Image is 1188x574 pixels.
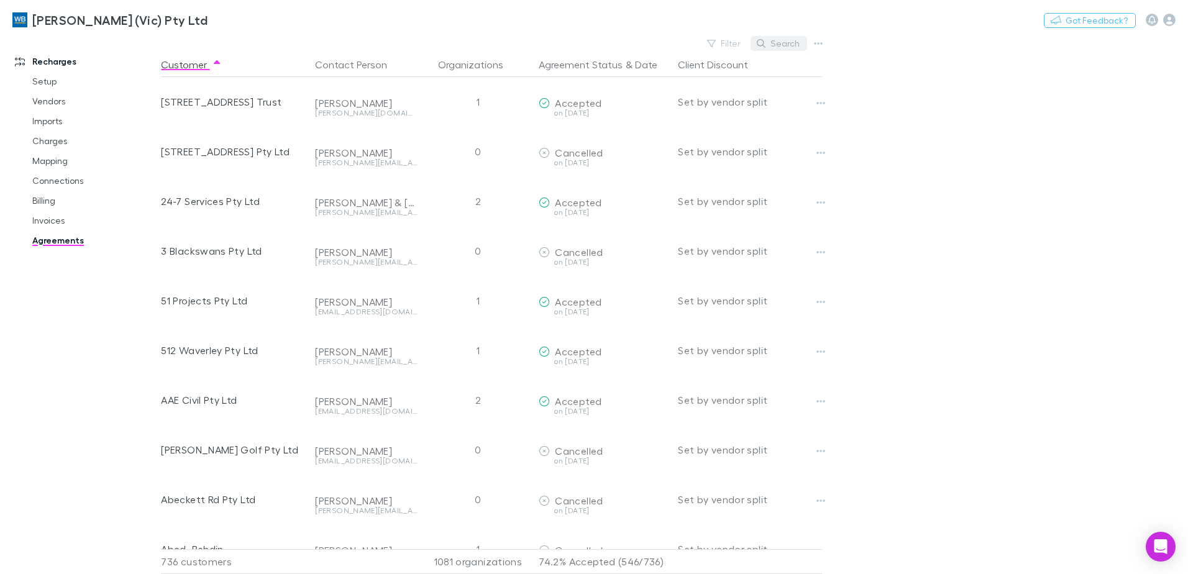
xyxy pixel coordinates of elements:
[161,375,305,425] div: AAE Civil Pty Ltd
[315,159,417,166] div: [PERSON_NAME][EMAIL_ADDRESS][DOMAIN_NAME]
[315,457,417,465] div: [EMAIL_ADDRESS][DOMAIN_NAME]
[20,91,168,111] a: Vendors
[161,524,305,574] div: Abed, Behdin
[1146,532,1176,562] div: Open Intercom Messenger
[315,209,417,216] div: [PERSON_NAME][EMAIL_ADDRESS][DOMAIN_NAME]
[1044,13,1136,28] button: Got Feedback?
[5,5,215,35] a: [PERSON_NAME] (Vic) Pty Ltd
[12,12,27,27] img: William Buck (Vic) Pty Ltd's Logo
[555,395,601,407] span: Accepted
[678,77,822,127] div: Set by vendor split
[539,550,668,573] p: 74.2% Accepted (546/736)
[161,549,310,574] div: 736 customers
[422,375,534,425] div: 2
[678,176,822,226] div: Set by vendor split
[315,196,417,209] div: [PERSON_NAME] & [PERSON_NAME]
[539,507,668,514] div: on [DATE]
[315,296,417,308] div: [PERSON_NAME]
[539,258,668,266] div: on [DATE]
[555,147,603,158] span: Cancelled
[20,171,168,191] a: Connections
[315,494,417,507] div: [PERSON_NAME]
[315,52,402,77] button: Contact Person
[751,36,807,51] button: Search
[422,127,534,176] div: 0
[161,425,305,475] div: [PERSON_NAME] Golf Pty Ltd
[315,408,417,415] div: [EMAIL_ADDRESS][DOMAIN_NAME]
[315,246,417,258] div: [PERSON_NAME]
[539,308,668,316] div: on [DATE]
[422,475,534,524] div: 0
[555,345,601,357] span: Accepted
[161,475,305,524] div: Abeckett Rd Pty Ltd
[678,226,822,276] div: Set by vendor split
[315,258,417,266] div: [PERSON_NAME][EMAIL_ADDRESS][DOMAIN_NAME]
[555,494,603,506] span: Cancelled
[555,296,601,307] span: Accepted
[701,36,748,51] button: Filter
[161,52,222,77] button: Customer
[161,176,305,226] div: 24-7 Services Pty Ltd
[422,425,534,475] div: 0
[315,308,417,316] div: [EMAIL_ADDRESS][DOMAIN_NAME]
[678,475,822,524] div: Set by vendor split
[161,226,305,276] div: 3 Blackswans Pty Ltd
[678,52,763,77] button: Client Discount
[315,507,417,514] div: [PERSON_NAME][EMAIL_ADDRESS][DOMAIN_NAME]
[20,111,168,131] a: Imports
[422,524,534,574] div: 1
[315,395,417,408] div: [PERSON_NAME]
[161,326,305,375] div: 512 Waverley Pty Ltd
[539,109,668,117] div: on [DATE]
[20,191,168,211] a: Billing
[539,52,623,77] button: Agreement Status
[678,425,822,475] div: Set by vendor split
[20,230,168,250] a: Agreements
[539,209,668,216] div: on [DATE]
[315,109,417,117] div: [PERSON_NAME][DOMAIN_NAME][EMAIL_ADDRESS][PERSON_NAME][DOMAIN_NAME]
[438,52,518,77] button: Organizations
[315,445,417,457] div: [PERSON_NAME]
[2,52,168,71] a: Recharges
[678,127,822,176] div: Set by vendor split
[422,176,534,226] div: 2
[315,147,417,159] div: [PERSON_NAME]
[20,131,168,151] a: Charges
[422,326,534,375] div: 1
[20,71,168,91] a: Setup
[678,276,822,326] div: Set by vendor split
[161,77,305,127] div: [STREET_ADDRESS] Trust
[678,375,822,425] div: Set by vendor split
[539,408,668,415] div: on [DATE]
[161,127,305,176] div: [STREET_ADDRESS] Pty Ltd
[539,159,668,166] div: on [DATE]
[20,211,168,230] a: Invoices
[555,97,601,109] span: Accepted
[539,457,668,465] div: on [DATE]
[422,226,534,276] div: 0
[539,358,668,365] div: on [DATE]
[635,52,657,77] button: Date
[315,358,417,365] div: [PERSON_NAME][EMAIL_ADDRESS][DOMAIN_NAME]
[32,12,208,27] h3: [PERSON_NAME] (Vic) Pty Ltd
[422,276,534,326] div: 1
[161,276,305,326] div: 51 Projects Pty Ltd
[422,549,534,574] div: 1081 organizations
[539,52,668,77] div: &
[555,246,603,258] span: Cancelled
[20,151,168,171] a: Mapping
[555,544,603,556] span: Cancelled
[678,326,822,375] div: Set by vendor split
[555,445,603,457] span: Cancelled
[678,524,822,574] div: Set by vendor split
[315,544,417,557] div: [PERSON_NAME]
[555,196,601,208] span: Accepted
[315,345,417,358] div: [PERSON_NAME]
[422,77,534,127] div: 1
[315,97,417,109] div: [PERSON_NAME]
